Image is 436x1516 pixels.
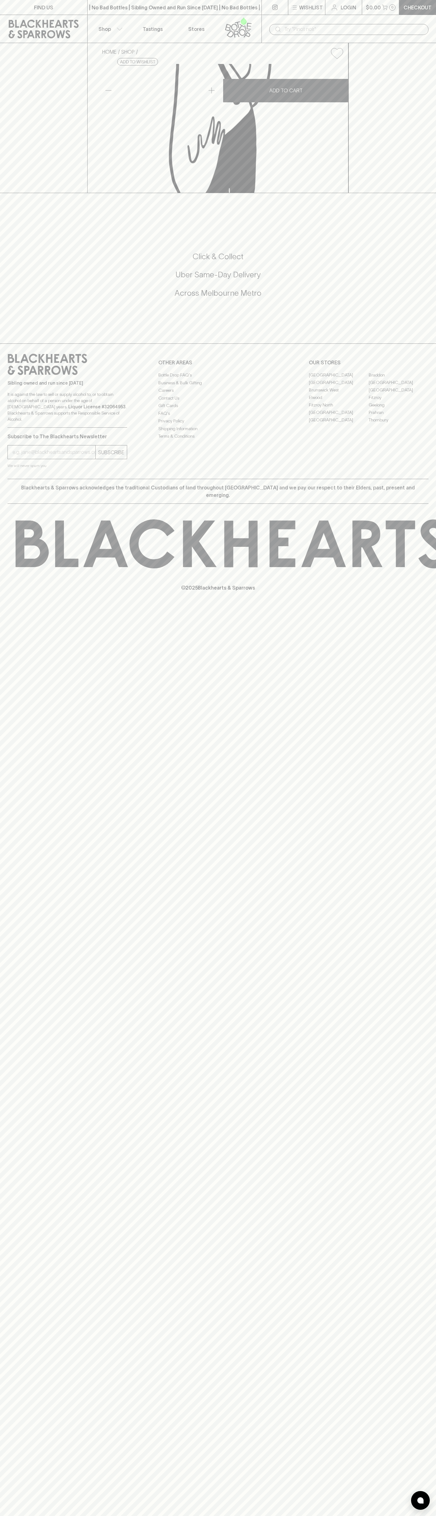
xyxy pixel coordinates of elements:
[369,416,429,424] a: Thornbury
[12,484,424,499] p: Blackhearts & Sparrows acknowledges the traditional Custodians of land throughout [GEOGRAPHIC_DAT...
[98,449,124,456] p: SUBSCRIBE
[34,4,53,11] p: FIND US
[97,64,348,193] img: Cheeseculture GLUTEN FREE Crispbread 100g
[309,359,429,366] p: OUR STORES
[328,46,346,61] button: Add to wishlist
[7,391,127,422] p: It is against the law to sell or supply alcohol to, or to obtain alcohol on behalf of a person un...
[175,15,218,43] a: Stores
[341,4,356,11] p: Login
[366,4,381,11] p: $0.00
[309,394,369,401] a: Elwood
[369,409,429,416] a: Prahran
[158,372,278,379] a: Bottle Drop FAQ's
[391,6,394,9] p: 0
[158,394,278,402] a: Contact Us
[158,410,278,417] a: FAQ's
[158,425,278,432] a: Shipping Information
[158,359,278,366] p: OTHER AREAS
[7,463,127,469] p: We will never spam you
[158,379,278,386] a: Business & Bulk Gifting
[269,87,303,94] p: ADD TO CART
[369,401,429,409] a: Geelong
[88,15,131,43] button: Shop
[7,226,429,331] div: Call to action block
[309,371,369,379] a: [GEOGRAPHIC_DATA]
[369,371,429,379] a: Braddon
[158,433,278,440] a: Terms & Conditions
[7,433,127,440] p: Subscribe to The Blackhearts Newsletter
[369,379,429,386] a: [GEOGRAPHIC_DATA]
[223,79,348,102] button: ADD TO CART
[309,379,369,386] a: [GEOGRAPHIC_DATA]
[299,4,323,11] p: Wishlist
[309,416,369,424] a: [GEOGRAPHIC_DATA]
[404,4,432,11] p: Checkout
[143,25,163,33] p: Tastings
[158,387,278,394] a: Careers
[309,409,369,416] a: [GEOGRAPHIC_DATA]
[131,15,175,43] a: Tastings
[117,58,158,66] button: Add to wishlist
[121,49,135,55] a: SHOP
[98,25,111,33] p: Shop
[309,401,369,409] a: Fitzroy North
[158,417,278,425] a: Privacy Policy
[7,270,429,280] h5: Uber Same-Day Delivery
[417,1497,424,1504] img: bubble-icon
[12,447,95,457] input: e.g. jane@blackheartsandsparrows.com.au
[96,445,127,459] button: SUBSCRIBE
[369,394,429,401] a: Fitzroy
[68,404,126,409] strong: Liquor License #32064953
[7,380,127,386] p: Sibling owned and run since [DATE]
[188,25,204,33] p: Stores
[369,386,429,394] a: [GEOGRAPHIC_DATA]
[102,49,117,55] a: HOME
[7,288,429,298] h5: Across Melbourne Metro
[284,24,424,34] input: Try "Pinot noir"
[309,386,369,394] a: Brunswick West
[158,402,278,410] a: Gift Cards
[7,251,429,262] h5: Click & Collect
